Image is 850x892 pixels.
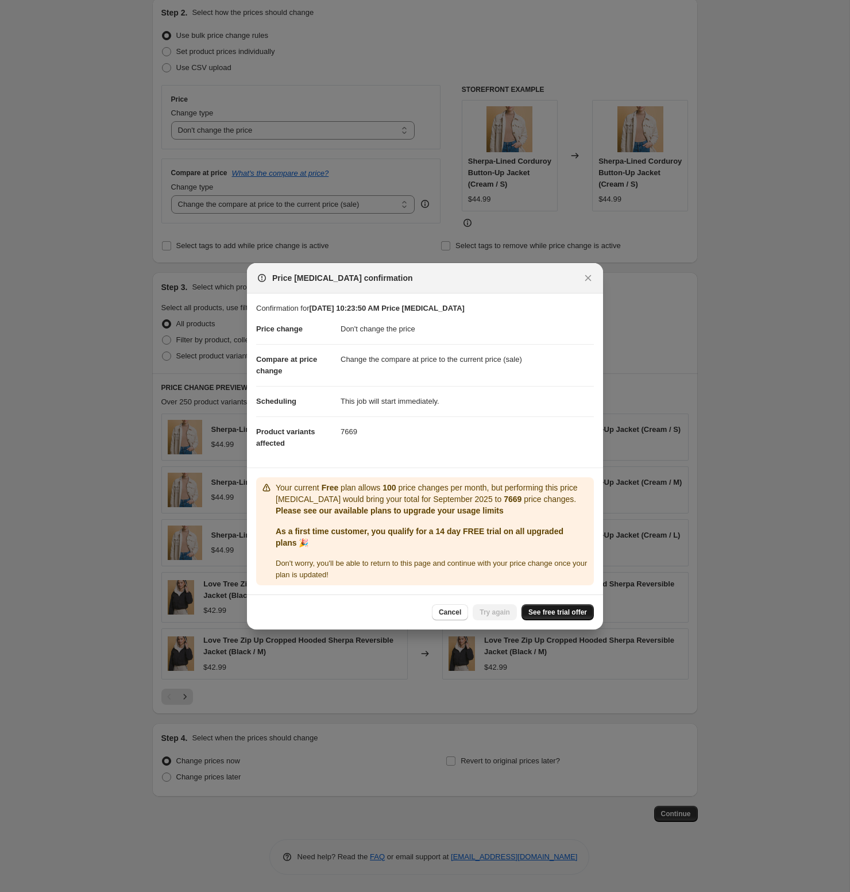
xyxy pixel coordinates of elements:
[256,303,594,314] p: Confirmation for
[521,604,594,620] a: See free trial offer
[341,416,594,447] dd: 7669
[276,505,589,516] p: Please see our available plans to upgrade your usage limits
[341,314,594,344] dd: Don't change the price
[504,495,521,504] b: 7669
[256,325,303,333] span: Price change
[272,272,413,284] span: Price [MEDICAL_DATA] confirmation
[322,483,339,492] b: Free
[528,608,587,617] span: See free trial offer
[309,304,464,312] b: [DATE] 10:23:50 AM Price [MEDICAL_DATA]
[256,397,296,406] span: Scheduling
[432,604,468,620] button: Cancel
[341,386,594,416] dd: This job will start immediately.
[382,483,396,492] b: 100
[256,427,315,447] span: Product variants affected
[276,482,589,505] p: Your current plan allows price changes per month, but performing this price [MEDICAL_DATA] would ...
[580,270,596,286] button: Close
[341,344,594,374] dd: Change the compare at price to the current price (sale)
[276,559,587,579] span: Don ' t worry, you ' ll be able to return to this page and continue with your price change once y...
[256,355,317,375] span: Compare at price change
[276,527,563,547] b: As a first time customer, you qualify for a 14 day FREE trial on all upgraded plans 🎉
[439,608,461,617] span: Cancel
